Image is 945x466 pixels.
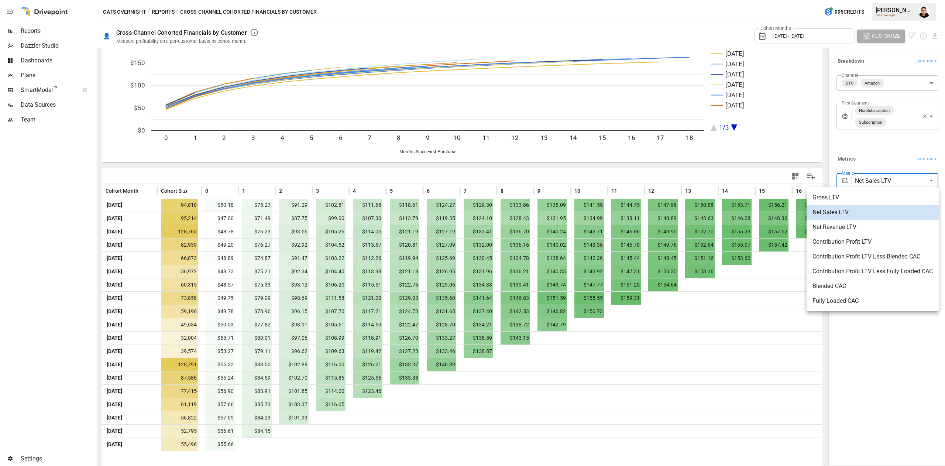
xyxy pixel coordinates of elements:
[812,208,933,217] span: Net Sales LTV
[812,282,933,291] span: Blended CAC
[812,297,933,305] span: Fully Loaded CAC
[812,252,933,261] span: Contribution Profit LTV Less Blended CAC
[812,193,933,202] span: Gross LTV
[812,223,933,232] span: Net Revenue LTV
[812,267,933,276] span: Contribution Profit LTV Less Fully Loaded CAC
[812,237,933,246] span: Contribution Profit LTV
